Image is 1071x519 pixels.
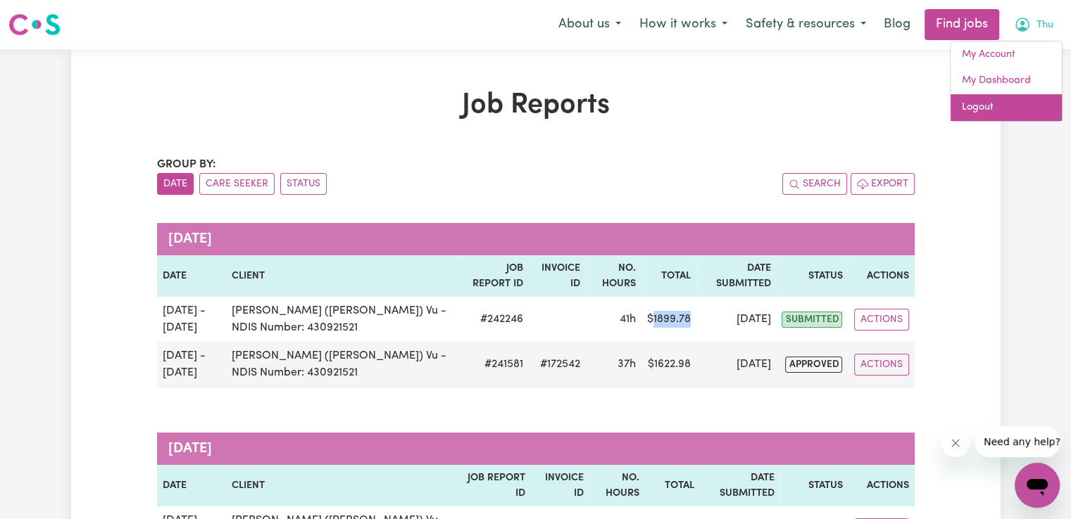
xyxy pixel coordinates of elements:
span: submitted [782,312,842,328]
td: # 241581 [461,342,529,387]
th: Actions [848,255,914,297]
a: Careseekers logo [8,8,61,41]
button: My Account [1005,10,1063,39]
a: Logout [951,94,1062,121]
span: 37 hours [618,359,636,370]
th: Date [157,465,226,506]
h1: Job Reports [157,89,915,122]
iframe: Button to launch messaging window [1015,463,1060,508]
th: Status [779,465,848,506]
th: Client [226,255,461,297]
iframe: Message from company [975,426,1060,457]
th: Client [226,465,462,506]
th: Actions [848,465,914,506]
td: [PERSON_NAME] ([PERSON_NAME]) Vu - NDIS Number: 430921521 [226,297,461,342]
td: $ 1899.78 [641,297,696,342]
button: Safety & resources [737,10,875,39]
td: [DATE] [696,297,776,342]
caption: [DATE] [157,223,915,255]
th: Invoice ID [529,255,586,297]
a: My Account [951,41,1062,68]
th: Total [645,465,700,506]
span: Need any help? [8,10,85,21]
th: Job Report ID [462,465,532,506]
button: Export [851,173,915,195]
span: approved [785,357,842,373]
button: sort invoices by care seeker [199,173,275,195]
td: # 242246 [461,297,529,342]
td: [DATE] [696,342,776,387]
button: Actions [854,309,909,331]
th: Invoice ID [531,465,589,506]
th: Date Submitted [700,465,780,506]
td: [PERSON_NAME] ([PERSON_NAME]) Vu - NDIS Number: 430921521 [226,342,461,387]
div: My Account [950,41,1063,122]
td: $ 1622.98 [641,342,696,387]
button: About us [549,10,630,39]
iframe: Close message [941,429,970,457]
img: Careseekers logo [8,12,61,37]
th: Date [157,255,226,297]
button: sort invoices by date [157,173,194,195]
button: How it works [630,10,737,39]
span: Thu [1036,18,1053,33]
a: Find jobs [925,9,999,40]
caption: [DATE] [157,432,915,465]
td: [DATE] - [DATE] [157,297,226,342]
th: Total [641,255,696,297]
button: Actions [854,354,909,376]
button: Search [782,173,847,195]
th: Job Report ID [461,255,529,297]
th: Date Submitted [696,255,776,297]
th: No. Hours [586,255,641,297]
span: Group by: [157,159,216,170]
td: [DATE] - [DATE] [157,342,226,387]
a: Blog [875,9,919,40]
th: No. Hours [589,465,645,506]
th: Status [776,255,848,297]
button: sort invoices by paid status [280,173,327,195]
a: My Dashboard [951,68,1062,94]
span: 41 hours [620,314,636,325]
td: #172542 [529,342,586,387]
